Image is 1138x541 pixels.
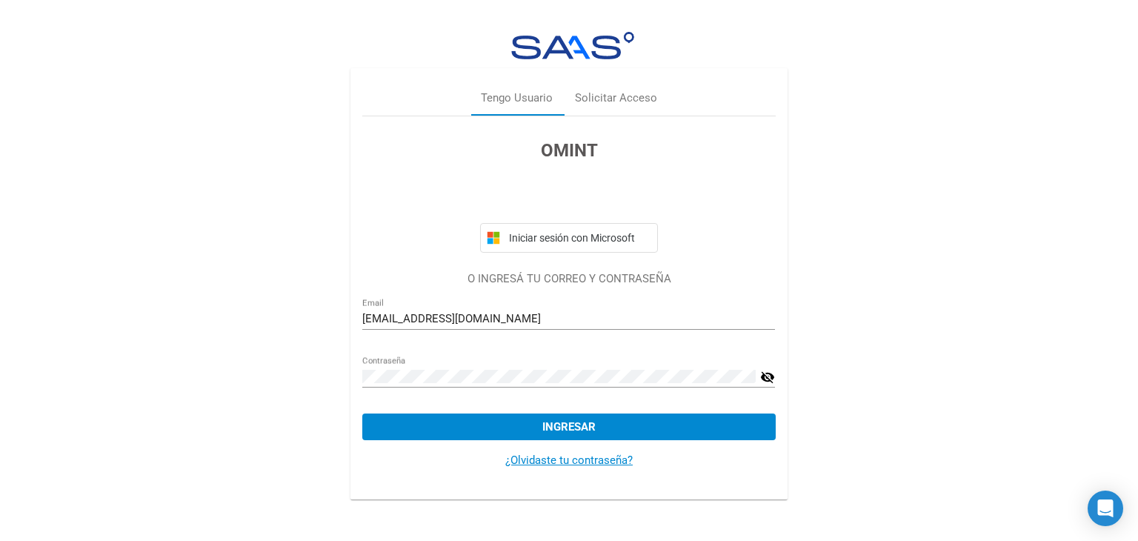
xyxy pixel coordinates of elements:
button: Iniciar sesión con Microsoft [480,223,658,253]
button: Ingresar [362,414,775,440]
span: Iniciar sesión con Microsoft [506,232,651,244]
iframe: Botón de Acceder con Google [473,180,665,213]
mat-icon: visibility_off [760,368,775,386]
a: ¿Olvidaste tu contraseña? [505,454,633,467]
div: Tengo Usuario [481,90,553,107]
span: Ingresar [542,420,596,434]
div: Open Intercom Messenger [1088,491,1123,526]
p: O INGRESÁ TU CORREO Y CONTRASEÑA [362,270,775,288]
div: Solicitar Acceso [575,90,657,107]
h3: OMINT [362,137,775,164]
